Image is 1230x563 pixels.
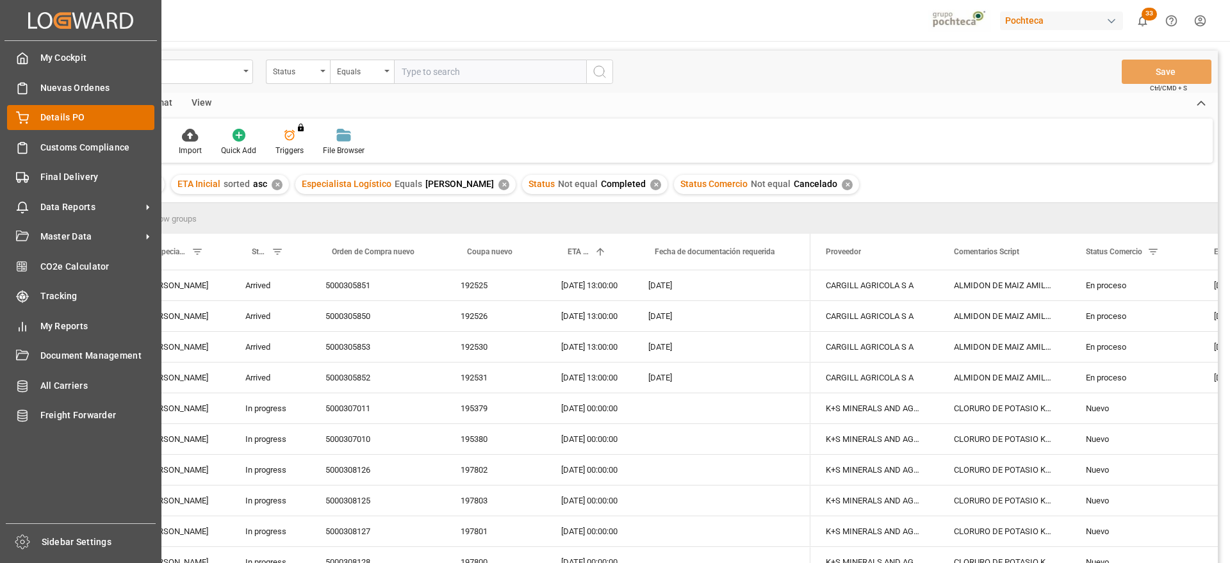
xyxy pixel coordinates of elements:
span: ETA Inicial [568,247,589,256]
div: En proceso [1086,363,1183,393]
span: Comentarios Script [954,247,1019,256]
div: 192530 [445,332,546,362]
div: [PERSON_NAME] [131,393,230,423]
div: Press SPACE to select this row. [54,270,810,301]
div: [DATE] [633,332,810,362]
div: CARGILL AGRICOLA S A [810,363,939,393]
div: Press SPACE to select this row. [54,363,810,393]
span: ETA Inicial [177,179,220,189]
div: Nuevo [1086,455,1183,485]
div: In progress [230,455,310,485]
span: Not equal [558,179,598,189]
button: Save [1122,60,1211,84]
div: ✕ [498,179,509,190]
div: [DATE] 00:00:00 [546,455,633,485]
span: My Reports [40,320,155,333]
div: 192525 [445,270,546,300]
div: 5000308127 [310,516,445,546]
input: Type to search [394,60,586,84]
a: Document Management [7,343,154,368]
div: ALMIDON DE MAIZ AMILOGILL 2100 SAC 25 KG [939,301,1070,331]
span: Coupa nuevo [467,247,512,256]
span: Document Management [40,349,155,363]
span: Data Reports [40,200,142,214]
div: Arrived [230,301,310,331]
div: 195380 [445,424,546,454]
span: Completed [601,179,646,189]
span: Especialista Logístico [302,179,391,189]
div: CLORURO DE POTASIO KALISEL U SAC-25 KG ( [939,455,1070,485]
span: Orden de Compra nuevo [332,247,414,256]
div: 5000305851 [310,270,445,300]
div: In progress [230,424,310,454]
span: Cancelado [794,179,837,189]
span: Especialista Logístico [153,247,186,256]
a: Details PO [7,105,154,130]
span: All Carriers [40,379,155,393]
div: [DATE] [633,270,810,300]
div: ✕ [842,179,853,190]
div: Import [179,145,202,156]
div: [DATE] 13:00:00 [546,301,633,331]
div: [DATE] 00:00:00 [546,485,633,516]
a: Freight Forwarder [7,403,154,428]
div: En proceso [1086,332,1183,362]
div: Nuevo [1086,425,1183,454]
div: En proceso [1086,302,1183,331]
span: [PERSON_NAME] [425,179,494,189]
span: asc [253,179,267,189]
span: Sidebar Settings [42,535,156,549]
span: CO2e Calculator [40,260,155,273]
div: [DATE] 13:00:00 [546,270,633,300]
div: View [182,93,221,115]
div: Arrived [230,332,310,362]
div: Status [273,63,316,78]
div: Quick Add [221,145,256,156]
button: search button [586,60,613,84]
div: Pochteca [1000,12,1123,30]
div: 195379 [445,393,546,423]
div: Arrived [230,363,310,393]
div: Press SPACE to select this row. [54,485,810,516]
span: Proveedor [826,247,861,256]
span: Status Comercio [680,179,748,189]
button: open menu [330,60,394,84]
a: My Cockpit [7,45,154,70]
div: CARGILL AGRICOLA S A [810,270,939,300]
div: 5000305853 [310,332,445,362]
div: K+S MINERALS AND AGRICULTURE GMBH [810,424,939,454]
img: pochtecaImg.jpg_1689854062.jpg [928,10,992,32]
a: CO2e Calculator [7,254,154,279]
a: Nuevas Ordenes [7,75,154,100]
div: In progress [230,485,310,516]
span: Fecha de documentación requerida [655,247,775,256]
span: Customs Compliance [40,141,155,154]
div: 197802 [445,455,546,485]
div: [DATE] 00:00:00 [546,393,633,423]
div: In progress [230,393,310,423]
a: My Reports [7,313,154,338]
div: Press SPACE to select this row. [54,332,810,363]
div: CLORURO DE POTASIO KALISEL U SAC-25 KG ( [939,485,1070,516]
div: [DATE] 00:00:00 [546,516,633,546]
span: Tracking [40,290,155,303]
div: [PERSON_NAME] [131,332,230,362]
div: [DATE] 13:00:00 [546,363,633,393]
div: CLORURO DE POTASIO KALISEL S-25 KG (9479 [939,516,1070,546]
span: sorted [224,179,250,189]
div: Press SPACE to select this row. [54,301,810,332]
span: 33 [1142,8,1157,20]
span: Final Delivery [40,170,155,184]
button: Pochteca [1000,8,1128,33]
div: [PERSON_NAME] [131,363,230,393]
div: [PERSON_NAME] [131,485,230,516]
div: [DATE] 00:00:00 [546,424,633,454]
div: Nuevo [1086,394,1183,423]
div: 5000305850 [310,301,445,331]
div: ✕ [650,179,661,190]
div: 5000308125 [310,485,445,516]
div: [DATE] [633,363,810,393]
div: 5000308126 [310,455,445,485]
div: File Browser [323,145,365,156]
span: Equals [395,179,422,189]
